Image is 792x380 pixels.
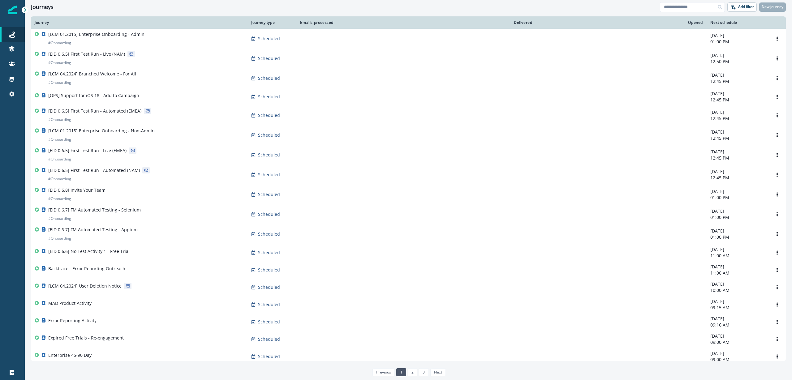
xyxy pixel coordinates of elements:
[31,331,786,348] a: Expired Free Trials - Re-engagementScheduled-[DATE]09:00 AMOptions
[48,128,155,134] p: [LCM 01.2015] Enterprise Onboarding - Non-Admin
[48,196,71,202] p: # Onboarding
[31,68,786,88] a: [LCM 04.2024] Branched Welcome - For All#OnboardingScheduled-[DATE]12:45 PMOptions
[710,357,765,363] p: 09:00 AM
[258,75,280,81] p: Scheduled
[710,52,765,58] p: [DATE]
[258,250,280,256] p: Scheduled
[710,234,765,240] p: 01:00 PM
[772,54,782,63] button: Options
[710,39,765,45] p: 01:00 PM
[710,72,765,78] p: [DATE]
[710,350,765,357] p: [DATE]
[710,149,765,155] p: [DATE]
[710,214,765,220] p: 01:00 PM
[258,211,280,217] p: Scheduled
[48,117,71,123] p: # Onboarding
[710,208,765,214] p: [DATE]
[710,97,765,103] p: 12:45 PM
[772,352,782,361] button: Options
[258,319,280,325] p: Scheduled
[48,207,141,213] p: [EID 0.6.7] FM Automated Testing - Selenium
[710,58,765,65] p: 12:50 PM
[772,170,782,179] button: Options
[710,246,765,253] p: [DATE]
[48,216,71,222] p: # Onboarding
[298,20,334,25] div: Emails processed
[710,264,765,270] p: [DATE]
[258,336,280,342] p: Scheduled
[48,136,71,143] p: # Onboarding
[772,190,782,199] button: Options
[31,296,786,313] a: MAD Product ActivityScheduled-[DATE]09:15 AMOptions
[258,191,280,198] p: Scheduled
[772,248,782,257] button: Options
[710,333,765,339] p: [DATE]
[258,132,280,138] p: Scheduled
[710,32,765,39] p: [DATE]
[738,5,754,9] p: Add filter
[48,235,71,241] p: # Onboarding
[31,105,786,125] a: [EID 0.6.5] First Test Run - Automated (EMEA)#OnboardingScheduled-[DATE]12:45 PMOptions
[258,353,280,360] p: Scheduled
[48,92,139,99] p: [OPS] Support for iOS 18 - Add to Campaign
[48,31,144,37] p: [LCM 01.2015] Enterprise Onboarding - Admin
[48,352,92,358] p: Enterprise 45-90 Day
[258,267,280,273] p: Scheduled
[710,78,765,84] p: 12:45 PM
[710,129,765,135] p: [DATE]
[710,155,765,161] p: 12:45 PM
[772,210,782,219] button: Options
[772,317,782,327] button: Options
[710,188,765,194] p: [DATE]
[710,175,765,181] p: 12:45 PM
[48,283,122,289] p: [LCM 04.2024] User Deletion Notice
[48,60,71,66] p: # Onboarding
[258,284,280,290] p: Scheduled
[31,185,786,204] a: [EID 0.6.8] Invite Your Team#OnboardingScheduled-[DATE]01:00 PMOptions
[772,111,782,120] button: Options
[31,244,786,261] a: [EID 0.6.6] No Test Activity 1 - Free TrialScheduled-[DATE]11:00 AMOptions
[31,261,786,279] a: Backtrace - Error Reporting OutreachScheduled-[DATE]11:00 AMOptions
[35,20,244,25] div: Journey
[31,204,786,224] a: [EID 0.6.7] FM Automated Testing - Selenium#OnboardingScheduled-[DATE]01:00 PMOptions
[31,145,786,165] a: [EID 0.6.5] First Test Run - Live (EMEA)#OnboardingScheduled-[DATE]12:45 PMOptions
[31,125,786,145] a: [LCM 01.2015] Enterprise Onboarding - Non-Admin#OnboardingScheduled-[DATE]12:45 PMOptions
[710,298,765,305] p: [DATE]
[710,316,765,322] p: [DATE]
[48,300,92,306] p: MAD Product Activity
[341,20,532,25] div: Delivered
[258,231,280,237] p: Scheduled
[48,79,71,86] p: # Onboarding
[48,318,97,324] p: Error Reporting Activity
[710,281,765,287] p: [DATE]
[31,49,786,68] a: [EID 0.6.5] First Test Run - Live (NAM)#OnboardingScheduled-[DATE]12:50 PMOptions
[772,34,782,43] button: Options
[258,301,280,308] p: Scheduled
[772,150,782,160] button: Options
[396,368,406,376] a: Page 1 is your current page
[48,40,71,46] p: # Onboarding
[710,194,765,201] p: 01:00 PM
[762,5,783,9] p: New journey
[48,176,71,182] p: # Onboarding
[710,287,765,293] p: 10:00 AM
[772,92,782,101] button: Options
[772,74,782,83] button: Options
[710,20,765,25] div: Next schedule
[48,227,138,233] p: [EID 0.6.7] FM Automated Testing - Appium
[710,339,765,345] p: 09:00 AM
[727,2,757,12] button: Add filter
[772,283,782,292] button: Options
[710,228,765,234] p: [DATE]
[48,156,71,162] p: # Onboarding
[710,322,765,328] p: 09:16 AM
[408,368,417,376] a: Page 2
[258,36,280,42] p: Scheduled
[258,94,280,100] p: Scheduled
[710,91,765,97] p: [DATE]
[772,300,782,309] button: Options
[371,368,446,376] ul: Pagination
[48,266,125,272] p: Backtrace - Error Reporting Outreach
[8,6,17,14] img: Inflection
[759,2,786,12] button: New journey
